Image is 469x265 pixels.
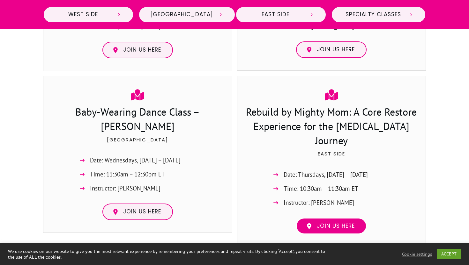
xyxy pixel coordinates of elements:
span: Join us here [123,47,161,54]
a: Cookie settings [402,251,432,257]
span: Join us here [123,208,161,215]
a: ACCEPT [437,249,461,259]
h3: Rebuild by Mighty Mom: A Core Restore Experience for the [MEDICAL_DATA] Journey [244,105,420,149]
a: Specialty Classes [331,6,426,23]
span: West Side [55,11,111,18]
h3: Baby-Wearing Dance Class – [PERSON_NAME] [64,105,211,135]
span: Join us here [317,46,355,53]
span: Instructor: [PERSON_NAME] [284,197,354,208]
span: Join us here [317,223,355,230]
div: We use cookies on our website to give you the most relevant experience by remembering your prefer... [8,248,325,260]
a: East Side [235,6,326,23]
a: Join us here [296,41,367,58]
span: Date: Wednesdays, [DATE] – [DATE] [90,155,181,166]
span: Specialty Classes [343,11,404,18]
p: East Side [244,150,420,166]
a: [GEOGRAPHIC_DATA] [138,6,235,23]
span: [GEOGRAPHIC_DATA] [150,11,213,18]
a: Join us here [102,42,173,58]
span: Time: 10:30am – 11:30am ET [284,183,358,194]
span: Date: Thursdays, [DATE] – [DATE] [284,169,368,180]
span: Time: 11:30am – 12:30pm ET [90,169,165,180]
span: East Side [247,11,304,18]
span: Instructor: [PERSON_NAME] [90,183,160,194]
a: Join us here [296,218,367,234]
a: Join us here [102,204,173,220]
a: West Side [43,6,134,23]
p: [GEOGRAPHIC_DATA] [50,136,226,152]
